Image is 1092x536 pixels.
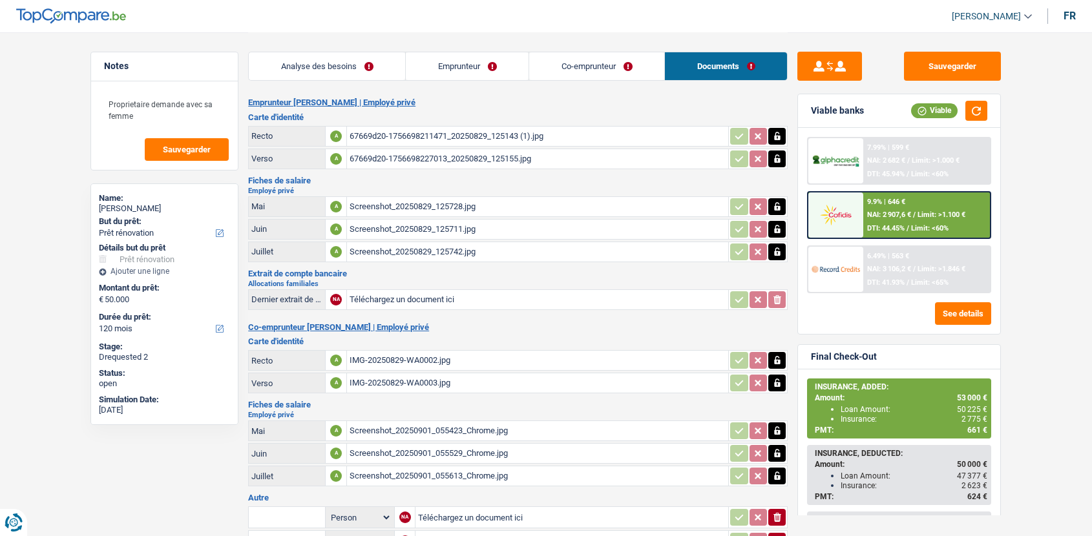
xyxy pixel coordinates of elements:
[406,52,529,80] a: Emprunteur
[99,203,230,214] div: [PERSON_NAME]
[812,154,859,169] img: AlphaCredit
[163,145,211,154] span: Sauvegarder
[529,52,664,80] a: Co-emprunteur
[867,265,911,273] span: NAI: 3 106,2 €
[904,52,1001,81] button: Sauvegarder
[350,242,726,262] div: Screenshot_20250829_125742.jpg
[251,224,322,234] div: Juin
[961,415,987,424] span: 2 775 €
[811,105,864,116] div: Viable banks
[248,493,788,502] h3: Autre
[867,170,905,178] span: DTI: 45.94%
[248,98,788,108] h2: Emprunteur [PERSON_NAME] | Employé privé
[913,211,916,219] span: /
[841,471,987,480] div: Loan Amount:
[330,130,342,142] div: A
[350,444,726,463] div: Screenshot_20250901_055529_Chrome.jpg
[249,52,405,80] a: Analyse des besoins
[967,492,987,501] span: 624 €
[251,201,322,211] div: Mai
[811,351,877,362] div: Final Check-Out
[815,460,987,469] div: Amount:
[812,257,859,281] img: Record Credits
[815,426,987,435] div: PMT:
[16,8,126,24] img: TopCompare Logo
[330,425,342,437] div: A
[867,224,905,232] span: DTI: 44.45%
[248,280,788,287] h2: Allocations familiales
[145,138,229,161] button: Sauvegarder
[251,449,322,459] div: Juin
[330,153,342,165] div: A
[967,426,987,435] span: 661 €
[1064,10,1076,22] div: fr
[330,377,342,389] div: A
[912,156,960,165] span: Limit: >1.000 €
[918,211,965,219] span: Limit: >1.100 €
[907,156,910,165] span: /
[251,131,322,141] div: Recto
[251,426,322,436] div: Mai
[815,492,987,501] div: PMT:
[841,481,987,490] div: Insurance:
[911,103,958,118] div: Viable
[911,278,949,287] span: Limit: <65%
[251,294,322,304] div: Dernier extrait de compte pour vos allocations familiales
[867,143,909,152] div: 7.99% | 599 €
[99,312,227,322] label: Durée du prêt:
[350,149,726,169] div: 67669d20-1756698227013_20250829_125155.jpg
[251,471,322,481] div: Juillet
[99,283,227,293] label: Montant du prêt:
[99,352,230,362] div: Drequested 2
[907,224,909,232] span: /
[941,6,1032,27] a: [PERSON_NAME]
[350,466,726,486] div: Screenshot_20250901_055613_Chrome.jpg
[350,373,726,393] div: IMG-20250829-WA0003.jpg
[251,154,322,163] div: Verso
[99,193,230,203] div: Name:
[350,351,726,370] div: IMG-20250829-WA0002.jpg
[911,170,949,178] span: Limit: <60%
[330,223,342,235] div: A
[350,421,726,440] div: Screenshot_20250901_055423_Chrome.jpg
[961,481,987,490] span: 2 623 €
[330,294,342,305] div: NA
[251,356,322,366] div: Recto
[815,449,987,458] div: INSURANCE, DEDUCTED:
[867,211,911,219] span: NAI: 2 907,6 €
[99,243,230,253] div: Détails but du prêt
[867,278,905,287] span: DTI: 41.93%
[350,197,726,216] div: Screenshot_20250829_125728.jpg
[815,393,987,402] div: Amount:
[248,176,788,185] h3: Fiches de salaire
[867,252,909,260] div: 6.49% | 563 €
[815,515,987,524] div: NO INSURANCE:
[330,201,342,212] div: A
[330,246,342,258] div: A
[841,415,987,424] div: Insurance:
[251,378,322,388] div: Verso
[957,393,987,402] span: 53 000 €
[957,405,987,414] span: 50 225 €
[99,378,230,389] div: open
[952,11,1021,22] span: [PERSON_NAME]
[867,156,905,165] span: NAI: 2 682 €
[907,278,909,287] span: /
[99,368,230,378] div: Status:
[99,405,230,415] div: [DATE]
[99,342,230,352] div: Stage:
[248,269,788,278] h3: Extrait de compte bancaire
[330,470,342,482] div: A
[957,460,987,469] span: 50 000 €
[248,187,788,194] h2: Employé privé
[399,511,411,523] div: NA
[248,322,788,333] h2: Co-emprunteur [PERSON_NAME] | Employé privé
[248,411,788,418] h2: Employé privé
[99,294,103,305] span: €
[907,170,909,178] span: /
[99,267,230,276] div: Ajouter une ligne
[330,448,342,459] div: A
[665,52,787,80] a: Documents
[350,220,726,239] div: Screenshot_20250829_125711.jpg
[99,395,230,405] div: Simulation Date:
